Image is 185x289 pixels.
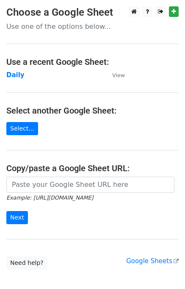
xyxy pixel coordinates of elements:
h4: Use a recent Google Sheet: [6,57,179,67]
h4: Copy/paste a Google Sheet URL: [6,163,179,173]
small: Example: [URL][DOMAIN_NAME] [6,195,93,201]
a: Select... [6,122,38,135]
h3: Choose a Google Sheet [6,6,179,19]
h4: Select another Google Sheet: [6,106,179,116]
input: Next [6,211,28,224]
a: Daily [6,71,25,79]
a: Google Sheets [126,257,179,265]
a: View [104,71,125,79]
small: View [112,72,125,78]
a: Need help? [6,256,47,270]
input: Paste your Google Sheet URL here [6,177,174,193]
p: Use one of the options below... [6,22,179,31]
